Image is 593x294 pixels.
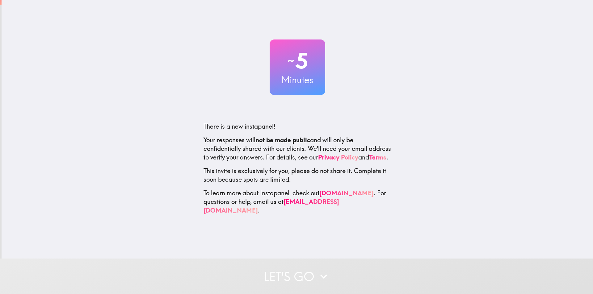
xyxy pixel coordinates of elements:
[319,189,374,197] a: [DOMAIN_NAME]
[204,122,275,130] span: There is a new instapanel!
[204,198,339,214] a: [EMAIL_ADDRESS][DOMAIN_NAME]
[204,136,391,162] p: Your responses will and will only be confidentially shared with our clients. We'll need your emai...
[318,153,358,161] a: Privacy Policy
[204,167,391,184] p: This invite is exclusively for you, please do not share it. Complete it soon because spots are li...
[255,136,310,144] b: not be made public
[204,189,391,215] p: To learn more about Instapanel, check out . For questions or help, email us at .
[287,52,295,70] span: ~
[270,73,325,86] h3: Minutes
[369,153,386,161] a: Terms
[270,48,325,73] h2: 5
